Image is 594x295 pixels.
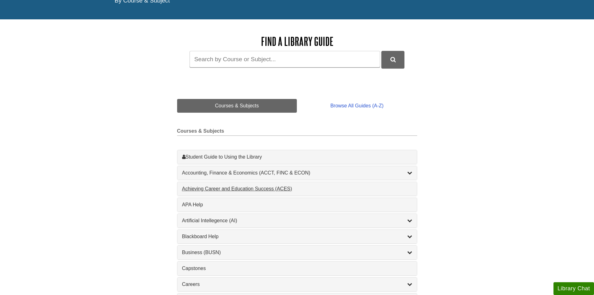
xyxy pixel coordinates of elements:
[182,201,412,209] a: APA Help
[182,265,412,272] a: Capstones
[182,217,412,224] a: Artificial Intellegence (AI)
[182,153,412,161] a: Student Guide to Using the Library
[177,128,417,136] h2: Courses & Subjects
[182,233,412,240] a: Blackboard Help
[182,185,412,193] a: Achieving Career and Education Success (ACES)
[297,99,417,113] a: Browse All Guides (A-Z)
[182,249,412,256] a: Business (BUSN)
[177,99,297,113] a: Courses & Subjects
[390,57,396,62] i: Search Library Guides
[553,282,594,295] button: Library Chat
[182,281,412,288] a: Careers
[381,51,404,68] button: DU Library Guides Search
[177,35,417,48] h2: Find a Library Guide
[182,169,412,177] a: Accounting, Finance & Economics (ACCT, FINC & ECON)
[190,51,380,67] input: Search by Course or Subject...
